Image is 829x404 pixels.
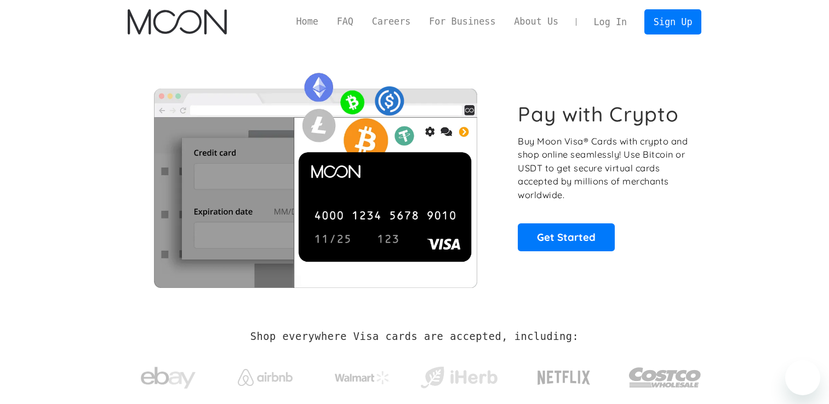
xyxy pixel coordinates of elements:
img: iHerb [418,363,500,392]
a: Get Started [518,223,615,251]
a: Netflix [515,353,613,397]
a: FAQ [328,15,363,28]
img: Walmart [335,371,390,384]
a: home [128,9,227,34]
img: Moon Logo [128,9,227,34]
img: Netflix [536,364,591,391]
p: Buy Moon Visa® Cards with crypto and shop online seamlessly! Use Bitcoin or USDT to get secure vi... [518,135,689,202]
h2: Shop everywhere Visa cards are accepted, including: [250,331,579,343]
img: Costco [628,357,702,398]
a: Log In [585,10,636,34]
a: Careers [363,15,420,28]
img: Moon Cards let you spend your crypto anywhere Visa is accepted. [128,65,503,287]
a: ebay [128,350,209,401]
a: Home [287,15,328,28]
a: Sign Up [644,9,701,34]
a: Airbnb [224,358,306,391]
a: Costco [628,346,702,403]
h1: Pay with Crypto [518,102,679,126]
a: For Business [420,15,505,28]
img: Airbnb [238,369,293,386]
img: ebay [141,361,196,395]
a: iHerb [418,353,500,397]
iframe: 启动消息传送窗口的按钮 [785,360,820,395]
a: Walmart [321,360,403,390]
a: About Us [505,15,568,28]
